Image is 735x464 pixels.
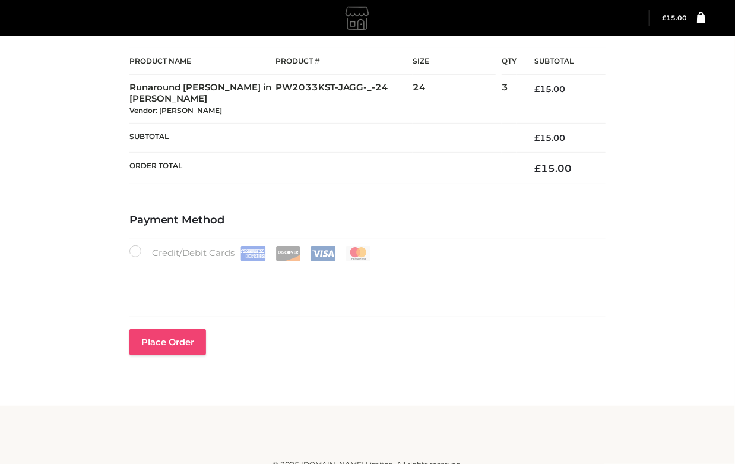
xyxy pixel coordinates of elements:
th: Qty [502,48,517,75]
a: £15.00 [662,14,687,22]
td: PW2033KST-JAGG-_-24 [275,75,413,123]
th: Size [413,48,496,75]
th: Product Name [129,48,275,75]
img: Visa [311,246,336,261]
label: Credit/Debit Cards [129,245,372,261]
td: 3 [502,75,517,123]
span: £ [534,132,540,143]
span: £ [534,84,540,94]
img: Discover [275,246,301,261]
td: 24 [413,75,502,123]
td: Runaround [PERSON_NAME] in [PERSON_NAME] [129,75,275,123]
bdi: 15.00 [534,84,565,94]
img: Mastercard [346,246,371,261]
span: £ [662,14,666,22]
th: Order Total [129,152,517,184]
h4: Payment Method [129,214,606,227]
img: Amex [240,246,266,261]
bdi: 15.00 [662,14,687,22]
bdi: 15.00 [534,132,565,143]
th: Product # [275,48,413,75]
button: Place order [129,329,206,355]
iframe: Secure payment input frame [127,259,603,304]
small: Vendor: [PERSON_NAME] [129,106,222,115]
th: Subtotal [517,48,606,75]
img: gemmachan [343,3,373,33]
th: Subtotal [129,123,517,152]
bdi: 15.00 [534,162,572,174]
span: £ [534,162,541,174]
